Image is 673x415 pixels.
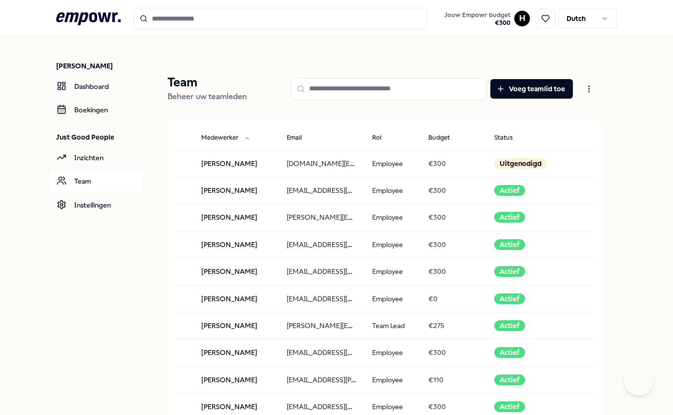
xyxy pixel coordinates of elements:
td: Team Lead [364,312,421,339]
td: [PERSON_NAME] [193,312,279,339]
td: [DOMAIN_NAME][EMAIL_ADDRESS][DOMAIN_NAME] [279,150,364,177]
span: Jouw Empowr budget [444,11,510,19]
span: € 300 [428,403,446,411]
td: [EMAIL_ADDRESS][DOMAIN_NAME] [279,177,364,204]
td: [PERSON_NAME] [193,258,279,285]
span: € 300 [428,160,446,167]
td: [PERSON_NAME] [193,204,279,231]
td: [EMAIL_ADDRESS][DOMAIN_NAME] [279,285,364,312]
button: Rol [364,128,401,148]
td: [PERSON_NAME] [193,231,279,258]
div: Actief [494,212,525,223]
td: [EMAIL_ADDRESS][DOMAIN_NAME] [279,339,364,366]
span: € 0 [428,295,438,303]
p: Team [168,75,247,90]
div: Actief [494,239,525,250]
td: Employee [364,339,421,366]
td: [EMAIL_ADDRESS][DOMAIN_NAME] [279,258,364,285]
a: Team [48,169,144,193]
td: [EMAIL_ADDRESS][DOMAIN_NAME] [279,231,364,258]
a: Inzichten [48,146,144,169]
span: € 300 [428,241,446,249]
button: Email [279,128,321,148]
td: Employee [364,150,421,177]
button: Status [486,128,532,148]
button: Budget [421,128,469,148]
p: [PERSON_NAME] [56,61,144,71]
button: Medewerker [193,128,258,148]
td: Employee [364,285,421,312]
button: Open menu [577,79,601,99]
input: Search for products, categories or subcategories [134,8,427,29]
td: [PERSON_NAME][EMAIL_ADDRESS][DOMAIN_NAME] [279,312,364,339]
td: Employee [364,231,421,258]
a: Jouw Empowr budget€300 [441,8,514,29]
div: Actief [494,347,525,358]
td: Employee [364,204,421,231]
td: Employee [364,177,421,204]
td: [PERSON_NAME] [193,177,279,204]
span: € 300 [444,19,510,27]
td: [PERSON_NAME][EMAIL_ADDRESS][DOMAIN_NAME] [279,204,364,231]
td: [PERSON_NAME] [193,150,279,177]
a: Dashboard [48,75,144,98]
button: H [514,11,530,26]
iframe: Help Scout Beacon - Open [624,366,653,395]
span: Beheer uw teamleden [168,92,247,101]
div: Uitgenodigd [494,158,547,169]
button: Jouw Empowr budget€300 [442,9,512,29]
td: [PERSON_NAME] [193,339,279,366]
div: Actief [494,266,525,277]
span: € 300 [428,187,446,194]
a: Boekingen [48,98,144,122]
td: [PERSON_NAME] [193,285,279,312]
span: € 300 [428,268,446,275]
span: € 300 [428,349,446,356]
p: Just Good People [56,132,144,142]
span: € 300 [428,213,446,221]
td: Employee [364,258,421,285]
button: Voeg teamlid toe [490,79,573,99]
div: Actief [494,293,525,304]
div: Actief [494,185,525,196]
a: Instellingen [48,193,144,217]
div: Actief [494,320,525,331]
span: € 275 [428,322,444,330]
div: Actief [494,401,525,412]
